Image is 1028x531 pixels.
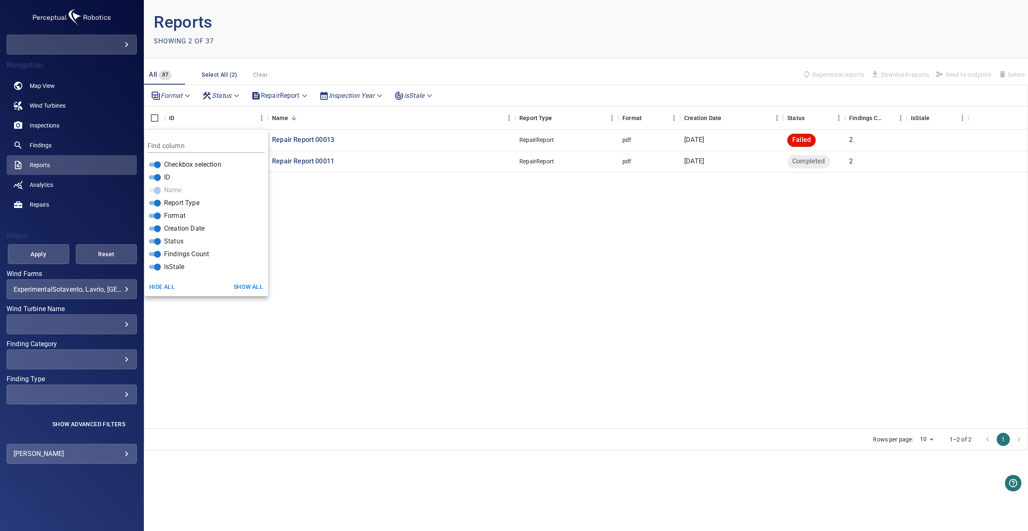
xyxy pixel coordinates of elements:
[7,35,137,54] div: demo
[8,244,69,264] button: Apply
[14,286,130,293] div: ExperimentalSotavento, Lavrio, [GEOGRAPHIC_DATA]
[606,112,618,124] button: Menu
[911,106,929,130] div: Findings in the reports are outdated due to being updated or removed. IsStale reports do not repr...
[7,61,137,69] h4: Navigation
[52,421,125,427] span: Show Advanced Filters
[164,198,199,208] span: Report Type
[956,112,969,124] button: Menu
[164,172,170,182] span: ID
[7,76,137,96] a: map noActive
[519,136,554,144] div: RepairReport
[787,135,816,145] span: Failed
[684,106,721,130] div: Creation Date
[30,141,52,149] span: Findings
[31,7,113,28] img: demo-logo
[30,121,59,130] span: Inspections
[174,112,186,124] button: Sort
[164,262,184,272] span: IsStale
[148,88,195,103] div: Format
[7,155,137,175] a: reports active
[883,112,894,124] button: Sort
[721,112,733,124] button: Sort
[7,96,137,116] a: windturbines noActive
[272,106,288,130] div: Name
[164,236,183,246] span: Status
[30,82,55,90] span: Map View
[873,435,913,444] p: Rows per page:
[618,106,680,130] div: Format
[849,135,853,145] p: 2
[198,67,241,83] button: Select All (2)
[787,106,805,130] div: Status
[783,106,845,130] div: Status
[950,435,972,444] p: 1–2 of 2
[164,160,221,170] span: Checkbox selection
[642,112,653,124] button: Sort
[845,106,907,130] div: Findings Count
[907,106,969,130] div: IsStale
[272,157,334,166] a: Repair Report 00011
[149,71,157,78] span: All
[256,112,268,124] button: Menu
[30,181,53,189] span: Analytics
[7,341,137,347] label: Finding Category
[519,106,552,130] div: Report Type
[552,112,563,124] button: Sort
[680,106,783,130] div: Creation Date
[7,314,137,334] div: Wind Turbine Name
[622,106,642,130] div: Format
[272,135,334,145] a: Repair Report 00013
[7,271,137,277] label: Wind Farms
[7,349,137,369] div: Finding Category
[316,88,387,103] div: Inspection Year
[164,211,185,221] span: Format
[7,376,137,382] label: Finding Type
[212,92,231,99] em: Status
[404,92,424,99] em: isStale
[154,36,214,46] p: Showing 2 of 37
[7,195,137,215] a: repairs noActive
[47,418,130,431] button: Show Advanced Filters
[7,116,137,135] a: inspections noActive
[894,112,907,124] button: Menu
[668,112,680,124] button: Menu
[929,112,941,124] button: Sort
[169,106,174,130] div: ID
[515,106,618,130] div: Report Type
[7,306,137,312] label: Wind Turbine Name
[7,175,137,195] a: analytics noActive
[268,106,515,130] div: Name
[164,224,204,234] span: Creation Date
[7,232,137,240] h4: Filters
[159,70,171,80] span: 37
[146,279,178,295] button: Hide all
[805,112,816,124] button: Sort
[329,92,374,99] em: Inspection Year
[230,279,266,295] button: Show all
[164,185,182,195] span: Name
[997,433,1010,446] button: page 1
[288,112,300,124] button: Sort
[917,433,936,445] div: 10
[248,88,312,103] div: RepairReport
[199,88,244,103] div: Status
[7,385,137,404] div: Finding Type
[503,112,515,124] button: Menu
[684,135,704,145] p: [DATE]
[849,157,853,166] p: 2
[771,112,783,124] button: Menu
[154,10,586,35] p: Reports
[7,135,137,155] a: findings noActive
[849,106,883,130] div: Findings Count
[980,433,1027,446] nav: pagination navigation
[14,447,130,460] div: [PERSON_NAME]
[787,157,830,166] span: Completed
[18,249,59,260] span: Apply
[622,157,631,165] div: pdf
[30,101,66,110] span: Wind Turbines
[164,249,209,259] span: Findings Count
[391,88,437,103] div: isStale
[833,112,845,124] button: Menu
